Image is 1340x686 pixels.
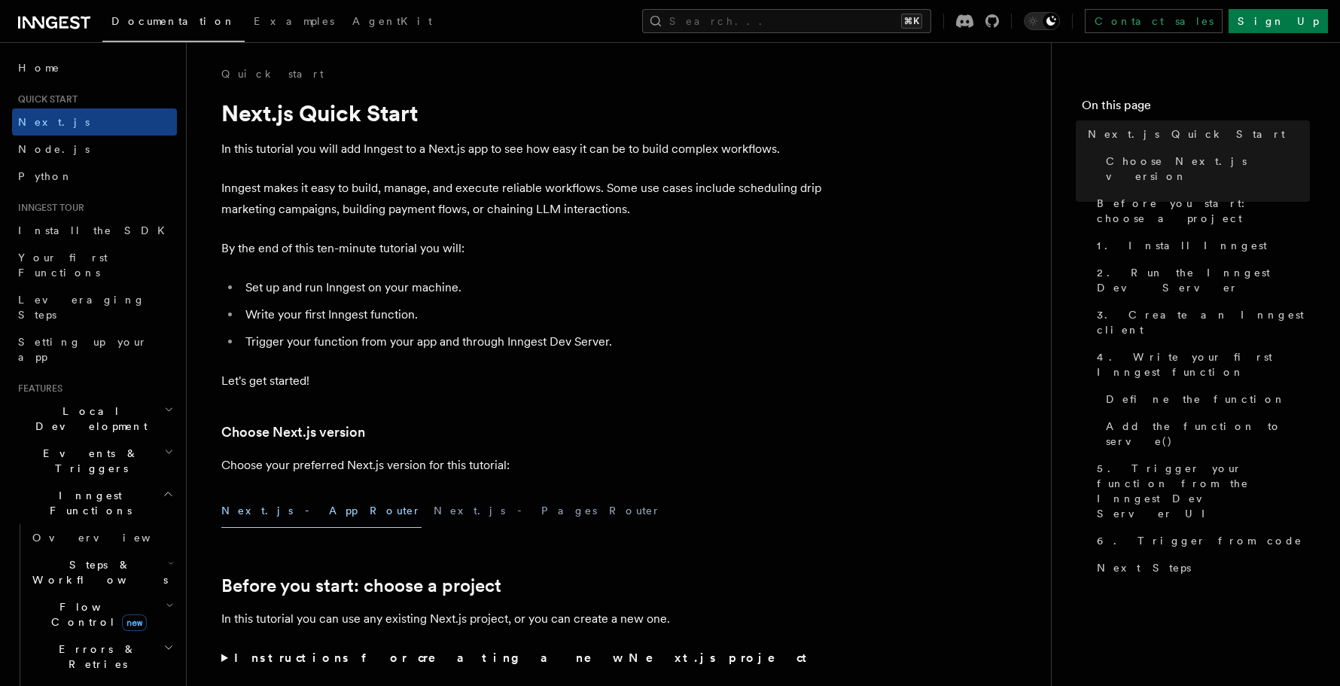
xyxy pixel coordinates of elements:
a: Before you start: choose a project [1091,190,1310,232]
a: Add the function to serve() [1100,413,1310,455]
button: Next.js - Pages Router [434,494,661,528]
a: Choose Next.js version [1100,148,1310,190]
a: Home [12,54,177,81]
span: Python [18,170,73,182]
a: 6. Trigger from code [1091,527,1310,554]
span: 5. Trigger your function from the Inngest Dev Server UI [1097,461,1310,521]
span: Home [18,60,60,75]
a: 4. Write your first Inngest function [1091,343,1310,386]
span: Setting up your app [18,336,148,363]
span: 3. Create an Inngest client [1097,307,1310,337]
span: new [122,614,147,631]
a: Install the SDK [12,217,177,244]
a: Next Steps [1091,554,1310,581]
a: Sign Up [1229,9,1328,33]
li: Write your first Inngest function. [241,304,824,325]
button: Search...⌘K [642,9,931,33]
span: Your first Functions [18,252,108,279]
a: 1. Install Inngest [1091,232,1310,259]
span: Define the function [1106,392,1286,407]
span: Steps & Workflows [26,557,168,587]
summary: Instructions for creating a new Next.js project [221,648,824,669]
p: Let's get started! [221,370,824,392]
a: Setting up your app [12,328,177,370]
p: In this tutorial you will add Inngest to a Next.js app to see how easy it can be to build complex... [221,139,824,160]
a: 5. Trigger your function from the Inngest Dev Server UI [1091,455,1310,527]
a: Overview [26,524,177,551]
span: Leveraging Steps [18,294,145,321]
a: Contact sales [1085,9,1223,33]
button: Local Development [12,398,177,440]
a: Quick start [221,66,324,81]
span: Errors & Retries [26,642,163,672]
a: AgentKit [343,5,441,41]
span: Overview [32,532,187,544]
span: 6. Trigger from code [1097,533,1302,548]
span: Before you start: choose a project [1097,196,1310,226]
a: 3. Create an Inngest client [1091,301,1310,343]
a: Examples [245,5,343,41]
h1: Next.js Quick Start [221,99,824,127]
span: Install the SDK [18,224,174,236]
span: Documentation [111,15,236,27]
a: Python [12,163,177,190]
span: Flow Control [26,599,166,630]
li: Trigger your function from your app and through Inngest Dev Server. [241,331,824,352]
button: Toggle dark mode [1024,12,1060,30]
a: 2. Run the Inngest Dev Server [1091,259,1310,301]
span: Examples [254,15,334,27]
a: Your first Functions [12,244,177,286]
span: 4. Write your first Inngest function [1097,349,1310,380]
span: Add the function to serve() [1106,419,1310,449]
span: Next.js [18,116,90,128]
a: Leveraging Steps [12,286,177,328]
button: Flow Controlnew [26,593,177,636]
a: Next.js Quick Start [1082,120,1310,148]
p: Inngest makes it easy to build, manage, and execute reliable workflows. Some use cases include sc... [221,178,824,220]
a: Define the function [1100,386,1310,413]
li: Set up and run Inngest on your machine. [241,277,824,298]
span: AgentKit [352,15,432,27]
button: Next.js - App Router [221,494,422,528]
a: Documentation [102,5,245,42]
span: Inngest Functions [12,488,163,518]
button: Inngest Functions [12,482,177,524]
span: Next.js Quick Start [1088,127,1285,142]
button: Steps & Workflows [26,551,177,593]
span: Inngest tour [12,202,84,214]
strong: Instructions for creating a new Next.js project [234,651,813,665]
span: Features [12,383,62,395]
span: Next Steps [1097,560,1191,575]
button: Events & Triggers [12,440,177,482]
span: Local Development [12,404,164,434]
span: Quick start [12,93,78,105]
p: Choose your preferred Next.js version for this tutorial: [221,455,824,476]
span: 2. Run the Inngest Dev Server [1097,265,1310,295]
kbd: ⌘K [901,14,922,29]
span: 1. Install Inngest [1097,238,1267,253]
span: Node.js [18,143,90,155]
a: Node.js [12,136,177,163]
p: By the end of this ten-minute tutorial you will: [221,238,824,259]
span: Events & Triggers [12,446,164,476]
a: Choose Next.js version [221,422,365,443]
a: Next.js [12,108,177,136]
span: Choose Next.js version [1106,154,1310,184]
h4: On this page [1082,96,1310,120]
p: In this tutorial you can use any existing Next.js project, or you can create a new one. [221,608,824,630]
a: Before you start: choose a project [221,575,501,596]
button: Errors & Retries [26,636,177,678]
